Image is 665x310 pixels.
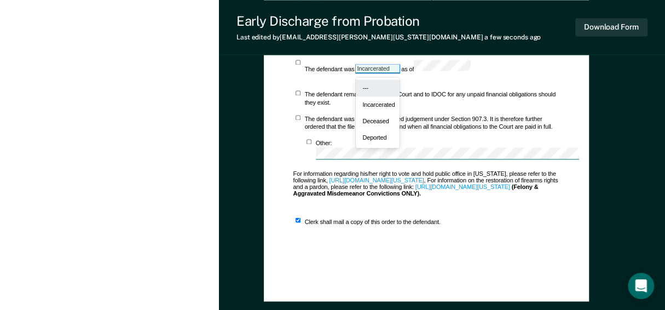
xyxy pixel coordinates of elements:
span: a few seconds ago [484,33,541,41]
div: Incarcerated [357,65,398,72]
div: Incarcerated [356,96,400,113]
div: Deceased [356,113,400,129]
a: [URL][DOMAIN_NAME][US_STATE] [329,177,424,183]
div: --- [356,79,400,96]
div: The defendant remains liable to the Court and to IDOC for any unpaid financial obligations should... [305,90,562,106]
div: Open Intercom Messenger [628,273,654,299]
div: Other: [316,139,592,161]
b: (Felony & Aggravated Misdemeanor Convictions ONLY). [293,183,539,197]
a: [URL][DOMAIN_NAME][US_STATE] [415,183,510,190]
div: The defendant was granted a deferred judgement under Section 907.3. It is therefore further order... [305,115,562,131]
div: For information regarding his/her right to vote and hold public office in [US_STATE], please refe... [293,170,559,197]
div: Deported [356,129,400,146]
div: Early Discharge from Probation [236,13,541,29]
button: Download Form [575,18,647,36]
div: The defendant was as of [305,60,471,73]
div: Clerk shall mail a copy of this order to the defendant. [305,217,441,225]
div: Last edited by [EMAIL_ADDRESS][PERSON_NAME][US_STATE][DOMAIN_NAME] [236,33,541,41]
